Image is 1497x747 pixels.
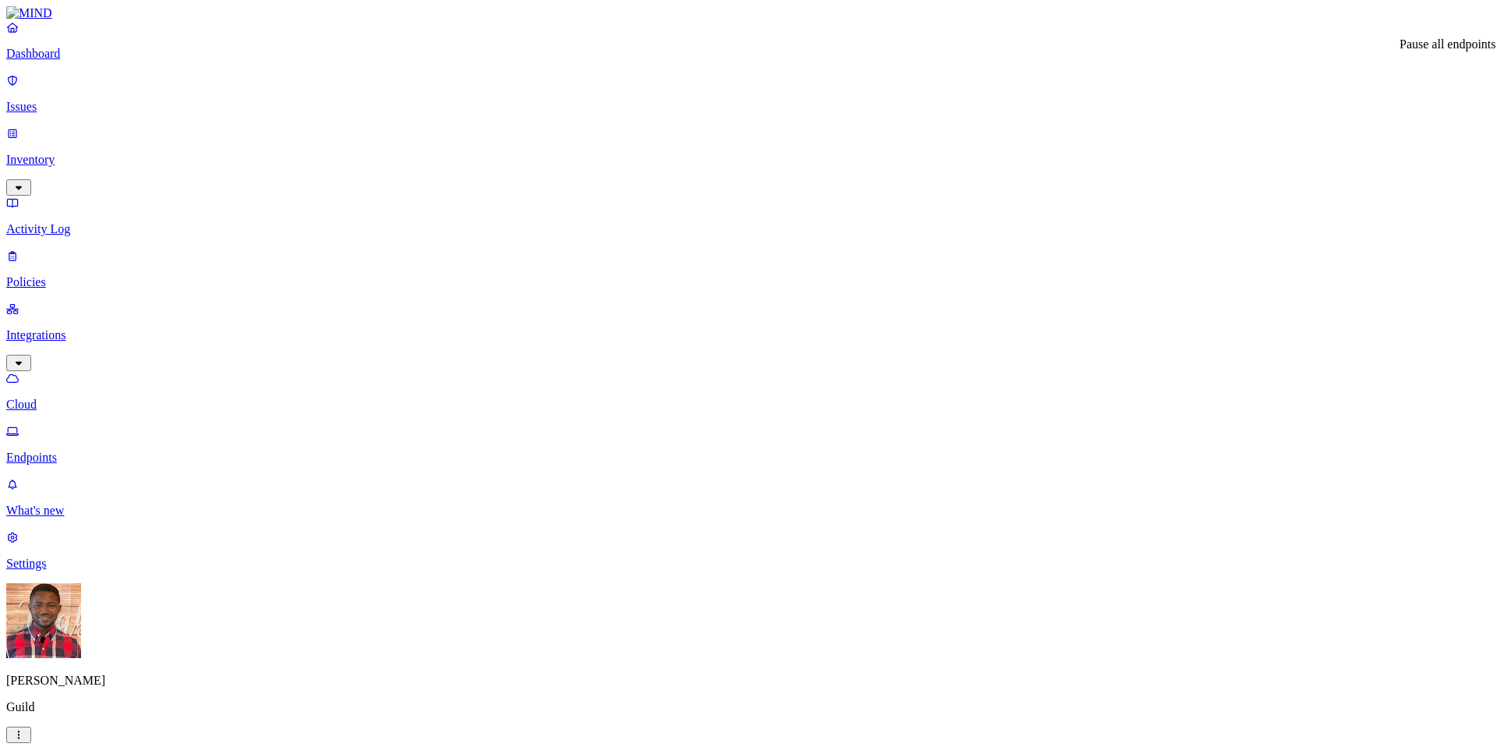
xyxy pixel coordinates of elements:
p: Guild [6,700,1491,714]
p: Endpoints [6,451,1491,465]
a: Settings [6,530,1491,571]
a: Inventory [6,126,1491,193]
a: What's new [6,477,1491,518]
img: MIND [6,6,52,20]
p: [PERSON_NAME] [6,674,1491,688]
p: Issues [6,100,1491,114]
p: Activity Log [6,222,1491,236]
a: Policies [6,249,1491,289]
a: Issues [6,73,1491,114]
a: Cloud [6,371,1491,412]
p: Settings [6,557,1491,571]
a: Dashboard [6,20,1491,61]
p: Integrations [6,328,1491,342]
img: Charles Sawadogo [6,583,81,658]
div: Pause all endpoints [1400,37,1496,51]
p: Inventory [6,153,1491,167]
p: Policies [6,275,1491,289]
a: Endpoints [6,424,1491,465]
p: Dashboard [6,47,1491,61]
p: Cloud [6,398,1491,412]
a: MIND [6,6,1491,20]
p: What's new [6,504,1491,518]
a: Activity Log [6,196,1491,236]
a: Integrations [6,302,1491,369]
